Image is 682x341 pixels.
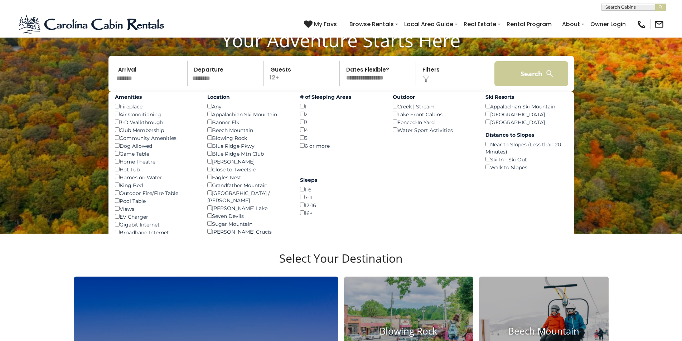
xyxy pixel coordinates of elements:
div: Water Sport Activities [393,126,475,134]
div: Broadband Internet [115,228,197,236]
a: My Favs [304,20,339,29]
a: Browse Rentals [346,18,397,30]
a: Local Area Guide [401,18,457,30]
img: filter--v1.png [422,75,430,83]
a: Owner Login [587,18,629,30]
div: Blue Ridge Mtn Club [207,150,289,157]
div: 3 [300,118,382,126]
div: Hot Tub [115,165,197,173]
div: 2 [300,110,382,118]
a: Real Estate [460,18,500,30]
div: Any [207,102,289,110]
div: Banner Elk [207,118,289,126]
div: Home Theatre [115,157,197,165]
label: Amenities [115,93,197,101]
label: Distance to Slopes [485,131,567,138]
label: Location [207,93,289,101]
div: Eagles Nest [207,173,289,181]
div: Gigabit Internet [115,220,197,228]
div: Pool Table [115,197,197,205]
div: Sugar Mountain [207,220,289,228]
p: 12+ [266,61,340,86]
div: Community Amenities [115,134,197,142]
img: search-regular-white.png [545,69,554,78]
div: [PERSON_NAME] Lake [207,204,289,212]
h4: Beech Mountain [479,326,609,337]
span: My Favs [314,20,337,29]
div: Air Conditioning [115,110,197,118]
button: Search [494,61,569,86]
div: Lake Front Cabins [393,110,475,118]
label: Ski Resorts [485,93,567,101]
div: Dog Allowed [115,142,197,150]
div: 16+ [300,209,382,217]
div: Appalachian Ski Mountain [207,110,289,118]
div: Walk to Slopes [485,163,567,171]
div: 12-16 [300,201,382,209]
div: Close to Tweetsie [207,165,289,173]
div: 5 [300,134,382,142]
div: [GEOGRAPHIC_DATA] [485,110,567,118]
h1: Your Adventure Starts Here [5,29,677,51]
div: Blowing Rock [207,134,289,142]
img: mail-regular-black.png [654,19,664,29]
div: Homes on Water [115,173,197,181]
div: Views [115,205,197,213]
div: King Bed [115,181,197,189]
div: Grandfather Mountain [207,181,289,189]
div: Ski In - Ski Out [485,155,567,163]
div: Fireplace [115,102,197,110]
div: Fenced-In Yard [393,118,475,126]
div: 6 or more [300,142,382,150]
div: Creek | Stream [393,102,475,110]
div: 4 [300,126,382,134]
div: Game Table [115,150,197,157]
div: EV Charger [115,213,197,220]
div: Club Membership [115,126,197,134]
div: [GEOGRAPHIC_DATA] [485,118,567,126]
label: Sleeps [300,176,382,184]
div: [GEOGRAPHIC_DATA] / [PERSON_NAME] [207,189,289,204]
div: Appalachian Ski Mountain [485,102,567,110]
div: [PERSON_NAME] Crucis [207,228,289,235]
img: phone-regular-black.png [637,19,647,29]
label: Outdoor [393,93,475,101]
div: Seven Devils [207,212,289,220]
a: Rental Program [503,18,555,30]
div: Blue Ridge Pkwy [207,142,289,150]
a: About [558,18,584,30]
img: Blue-2.png [18,14,166,35]
div: [PERSON_NAME] [207,157,289,165]
div: Outdoor Fire/Fire Table [115,189,197,197]
h3: Select Your Destination [73,252,610,277]
div: 1-6 [300,185,382,193]
div: Near to Slopes (Less than 20 Minutes) [485,140,567,155]
div: 3-D Walkthrough [115,118,197,126]
div: 1 [300,102,382,110]
div: Beech Mountain [207,126,289,134]
h4: Blowing Rock [344,326,474,337]
label: # of Sleeping Areas [300,93,382,101]
div: 7-11 [300,193,382,201]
